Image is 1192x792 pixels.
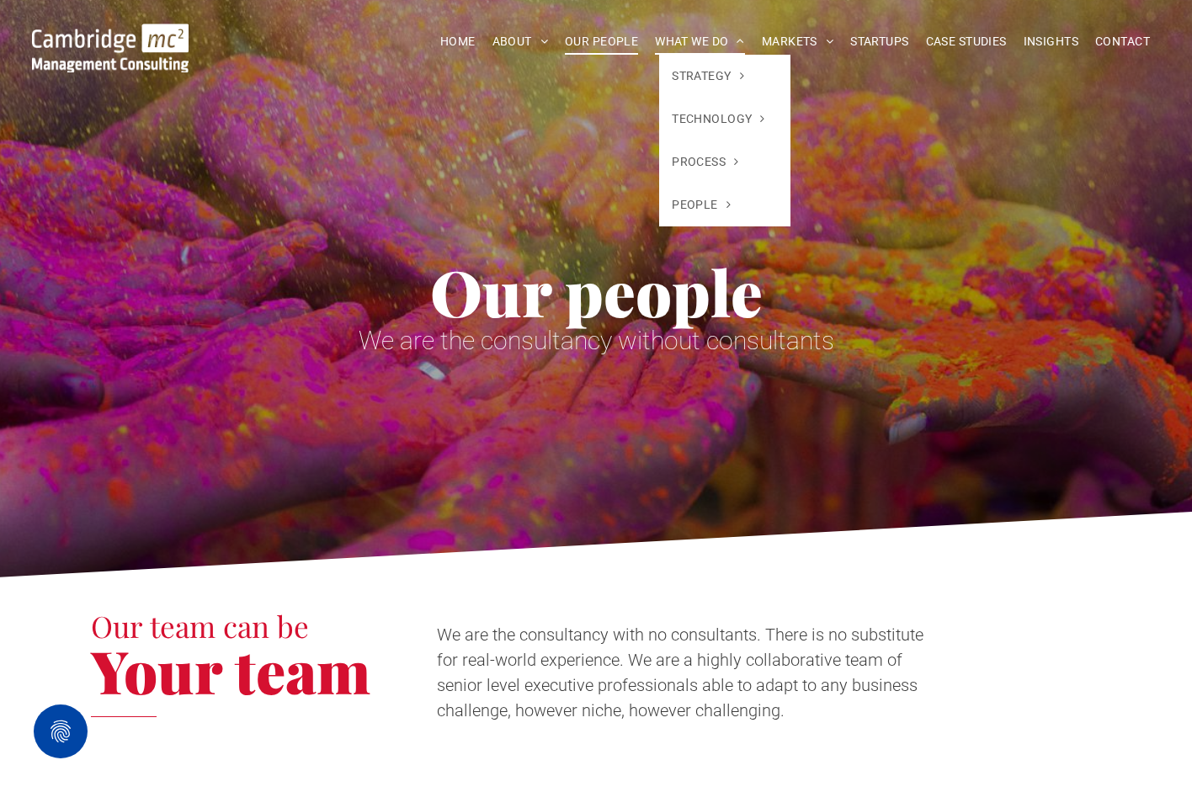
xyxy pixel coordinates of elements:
span: PEOPLE [672,196,731,214]
a: STRATEGY [659,55,790,98]
span: STRATEGY [672,67,744,85]
a: PEOPLE [659,183,790,226]
a: CASE STUDIES [918,29,1015,55]
span: Your team [91,630,370,710]
a: STARTUPS [842,29,917,55]
span: Our team can be [91,606,309,646]
a: TECHNOLOGY [659,98,790,141]
a: HOME [432,29,484,55]
span: TECHNOLOGY [672,110,765,128]
a: CONTACT [1087,29,1158,55]
a: WHAT WE DO [647,29,753,55]
a: PROCESS [659,141,790,183]
a: OUR PEOPLE [556,29,647,55]
span: We are the consultancy with no consultants. There is no substitute for real-world experience. We ... [437,625,923,720]
span: Our people [430,249,763,333]
span: PROCESS [672,153,738,171]
a: ABOUT [484,29,557,55]
a: Your Business Transformed | Cambridge Management Consulting [32,26,189,44]
span: WHAT WE DO [655,29,745,55]
img: Go to Homepage [32,24,189,72]
span: We are the consultancy without consultants [359,326,834,355]
a: INSIGHTS [1015,29,1087,55]
a: MARKETS [753,29,842,55]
